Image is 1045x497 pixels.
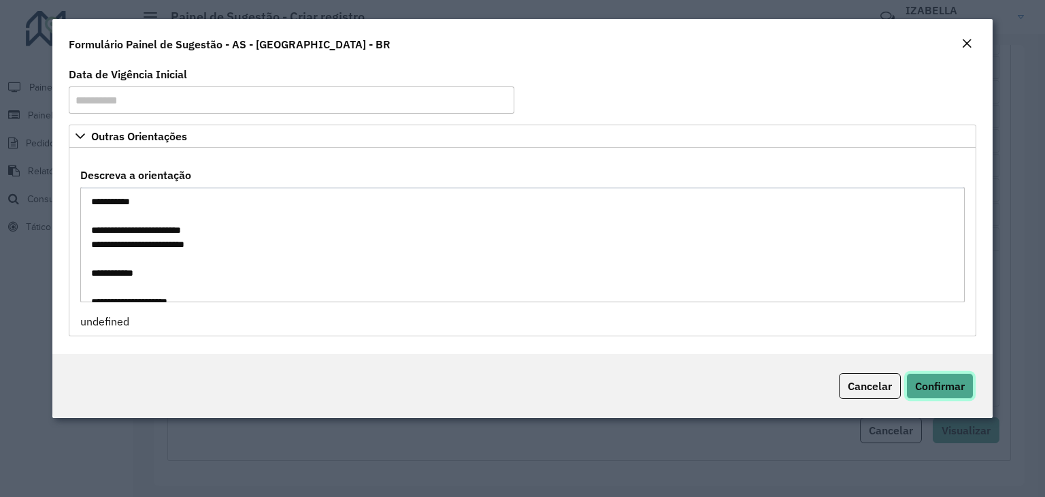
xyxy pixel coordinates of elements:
[69,66,187,82] label: Data de Vigência Inicial
[91,131,187,142] span: Outras Orientações
[69,36,391,52] h4: Formulário Painel de Sugestão - AS - [GEOGRAPHIC_DATA] - BR
[848,379,892,393] span: Cancelar
[80,167,191,183] label: Descreva a orientação
[69,148,976,336] div: Outras Orientações
[957,35,976,53] button: Close
[839,373,901,399] button: Cancelar
[906,373,974,399] button: Confirmar
[961,38,972,49] em: Fechar
[80,315,129,328] span: undefined
[69,125,976,148] a: Outras Orientações
[915,379,965,393] span: Confirmar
